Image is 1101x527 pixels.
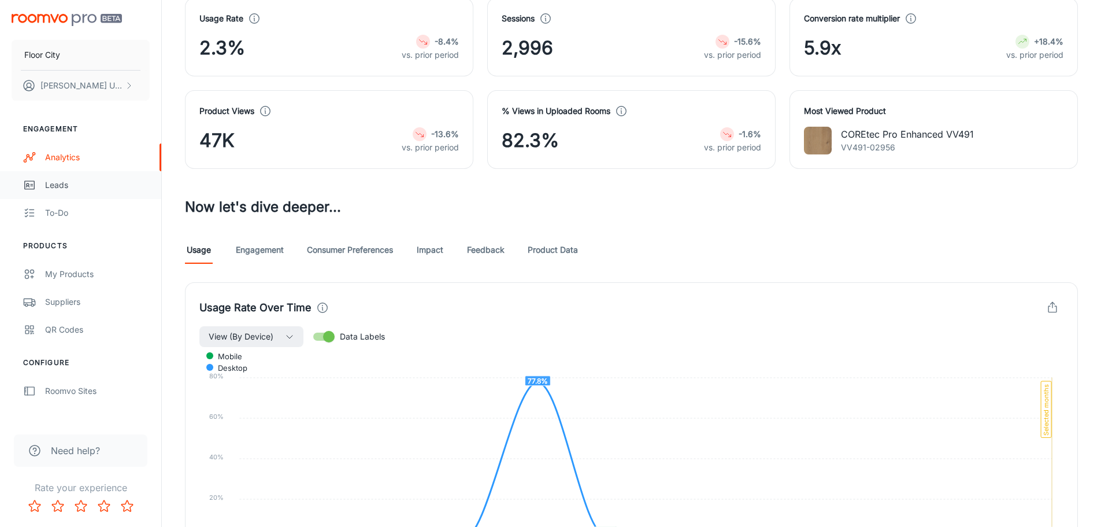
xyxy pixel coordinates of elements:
span: 47K [199,127,235,154]
span: Data Labels [340,330,385,343]
span: desktop [209,363,247,373]
div: To-do [45,207,150,219]
span: Need help? [51,444,100,458]
p: VV491-02956 [841,141,974,154]
p: Rate your experience [9,481,152,495]
button: Rate 2 star [46,495,69,518]
button: View (By Device) [199,326,303,347]
p: vs. prior period [402,49,459,61]
button: Rate 3 star [69,495,92,518]
img: COREtec Pro Enhanced VV491 [804,127,832,154]
p: vs. prior period [1006,49,1063,61]
span: 2.3% [199,34,245,62]
h3: Now let's dive deeper... [185,197,1078,218]
button: Rate 5 star [116,495,139,518]
p: [PERSON_NAME] Uhacz [40,79,122,92]
strong: -1.6% [739,129,761,139]
p: Floor City [24,49,60,61]
p: vs. prior period [402,141,459,154]
button: Rate 1 star [23,495,46,518]
div: My Products [45,268,150,281]
tspan: 60% [209,412,224,421]
div: Leads [45,179,150,191]
img: Roomvo PRO Beta [12,14,122,26]
strong: -15.6% [734,36,761,46]
a: Feedback [467,236,505,264]
p: vs. prior period [704,141,761,154]
div: Roomvo Sites [45,385,150,397]
h4: Sessions [502,12,535,25]
tspan: 80% [209,372,224,380]
a: Impact [416,236,444,264]
a: Product Data [528,236,578,264]
strong: -8.4% [435,36,459,46]
span: 2,996 [502,34,553,62]
button: [PERSON_NAME] Uhacz [12,71,150,101]
div: Analytics [45,151,150,164]
h4: % Views in Uploaded Rooms [502,105,610,117]
button: Rate 4 star [92,495,116,518]
h4: Usage Rate [199,12,243,25]
tspan: 40% [209,453,224,461]
a: Engagement [236,236,284,264]
tspan: 20% [209,493,224,502]
span: 5.9x [804,34,841,62]
span: 82.3% [502,127,559,154]
span: View (By Device) [209,330,273,344]
span: mobile [209,351,242,362]
h4: Usage Rate Over Time [199,300,312,316]
h4: Most Viewed Product [804,105,1063,117]
h4: Product Views [199,105,254,117]
strong: -13.6% [431,129,459,139]
strong: +18.4% [1034,36,1063,46]
div: QR Codes [45,323,150,336]
div: Suppliers [45,296,150,308]
a: Usage [185,236,213,264]
a: Consumer Preferences [307,236,393,264]
p: COREtec Pro Enhanced VV491 [841,127,974,141]
p: vs. prior period [704,49,761,61]
h4: Conversion rate multiplier [804,12,900,25]
button: Floor City [12,40,150,70]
